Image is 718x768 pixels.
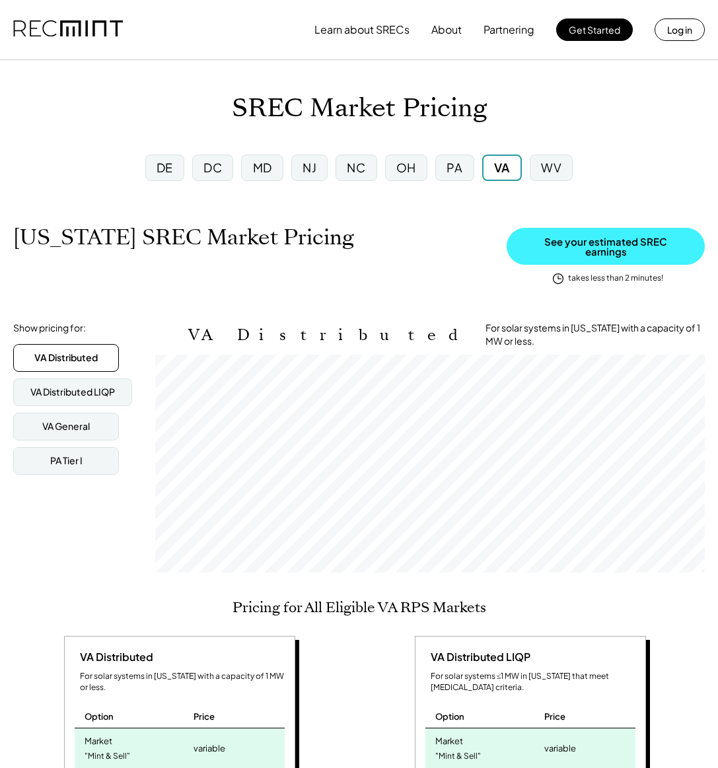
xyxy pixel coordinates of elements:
[396,159,416,176] div: OH
[425,650,530,664] div: VA Distributed LIQP
[484,17,534,43] button: Partnering
[435,732,463,747] div: Market
[507,228,705,265] button: See your estimated SREC earnings
[157,159,173,176] div: DE
[541,159,561,176] div: WV
[13,7,123,52] img: recmint-logotype%403x.png
[80,671,285,693] div: For solar systems in [US_STATE] with a capacity of 1 MW or less.
[85,748,130,765] div: "Mint & Sell"
[85,711,114,722] div: Option
[203,159,222,176] div: DC
[568,273,663,284] div: takes less than 2 minutes!
[75,650,153,664] div: VA Distributed
[431,671,635,693] div: For solar systems ≤1 MW in [US_STATE] that meet [MEDICAL_DATA] criteria.
[232,93,487,124] h1: SREC Market Pricing
[13,225,354,250] h1: [US_STATE] SREC Market Pricing
[447,159,462,176] div: PA
[42,420,90,433] div: VA General
[253,159,272,176] div: MD
[188,326,466,345] h2: VA Distributed
[556,18,633,41] button: Get Started
[194,711,215,722] div: Price
[303,159,316,176] div: NJ
[431,17,462,43] button: About
[347,159,365,176] div: NC
[194,739,225,757] div: variable
[544,739,576,757] div: variable
[233,599,486,616] h2: Pricing for All Eligible VA RPS Markets
[13,322,86,335] div: Show pricing for:
[435,711,464,722] div: Option
[655,18,705,41] button: Log in
[50,454,83,468] div: PA Tier I
[485,322,705,347] div: For solar systems in [US_STATE] with a capacity of 1 MW or less.
[30,386,115,399] div: VA Distributed LIQP
[85,732,112,747] div: Market
[435,748,481,765] div: "Mint & Sell"
[314,17,410,43] button: Learn about SRECs
[34,351,98,365] div: VA Distributed
[544,711,565,722] div: Price
[494,159,510,176] div: VA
